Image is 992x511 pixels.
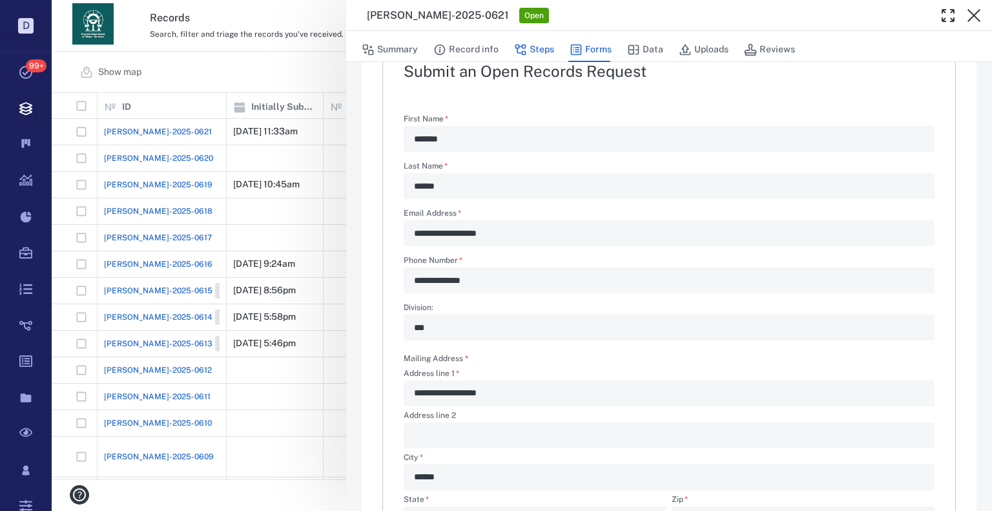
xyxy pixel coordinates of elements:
[679,37,728,62] button: Uploads
[961,3,987,28] button: Close
[404,495,666,506] label: State
[404,256,935,267] label: Phone Number
[404,209,935,220] label: Email Address
[514,37,554,62] button: Steps
[26,59,46,72] span: 99+
[404,315,935,340] div: Division:
[744,37,795,62] button: Reviews
[404,412,935,422] label: Address line 2
[570,37,612,62] button: Forms
[404,353,468,364] label: Mailing Address
[404,267,935,293] div: Phone Number
[367,8,509,23] h3: [PERSON_NAME]-2025-0621
[627,37,663,62] button: Data
[465,354,468,363] span: required
[362,37,418,62] button: Summary
[404,162,935,173] label: Last Name
[672,495,935,506] label: Zip
[404,220,935,246] div: Email Address
[29,9,56,21] span: Help
[935,3,961,28] button: Toggle Fullscreen
[18,18,34,34] p: D
[404,370,935,381] label: Address line 1
[404,454,935,464] label: City
[404,304,935,315] label: Division:
[404,63,935,79] h2: Submit an Open Records Request
[522,10,546,21] span: Open
[433,37,499,62] button: Record info
[404,173,935,199] div: Last Name
[404,115,935,126] label: First Name
[404,126,935,152] div: First Name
